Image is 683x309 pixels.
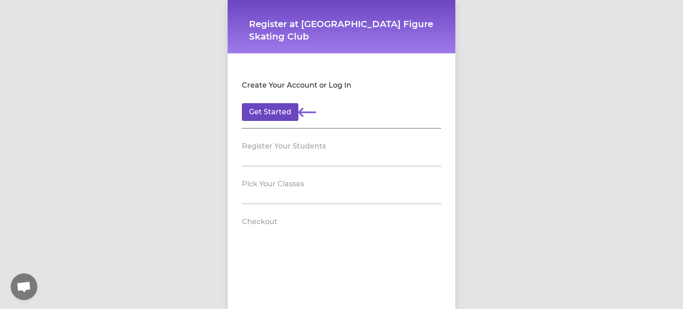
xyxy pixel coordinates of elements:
h2: Create Your Account or Log In [242,80,351,91]
h2: Pick Your Classes [242,179,304,189]
div: Open chat [11,273,37,300]
h2: Checkout [242,217,277,227]
h2: Register Your Students [242,141,326,152]
button: Get Started [242,103,298,121]
h1: Register at [GEOGRAPHIC_DATA] Figure Skating Club [249,18,434,43]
